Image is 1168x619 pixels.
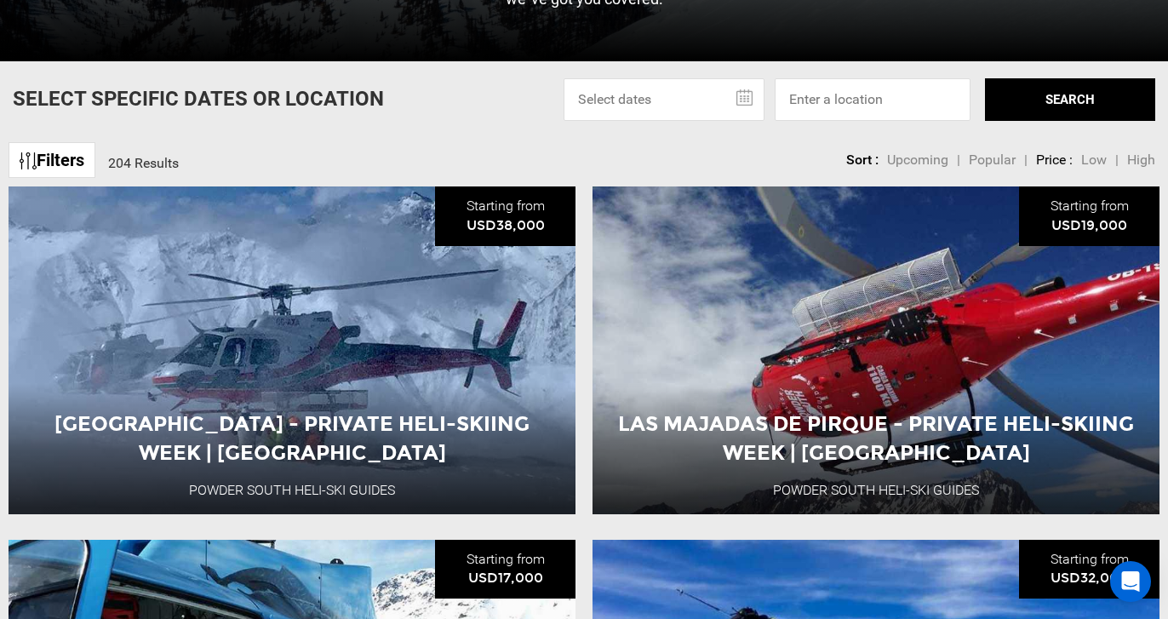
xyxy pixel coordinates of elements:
[564,78,764,121] input: Select dates
[9,142,95,179] a: Filters
[985,78,1155,121] button: SEARCH
[108,155,179,171] span: 204 Results
[775,78,970,121] input: Enter a location
[1081,152,1107,168] span: Low
[13,84,384,113] p: Select Specific Dates Or Location
[1127,152,1155,168] span: High
[20,152,37,169] img: btn-icon.svg
[1036,151,1073,170] li: Price :
[969,152,1016,168] span: Popular
[846,151,879,170] li: Sort :
[887,152,948,168] span: Upcoming
[1024,151,1028,170] li: |
[1110,561,1151,602] div: Open Intercom Messenger
[957,151,960,170] li: |
[1115,151,1119,170] li: |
